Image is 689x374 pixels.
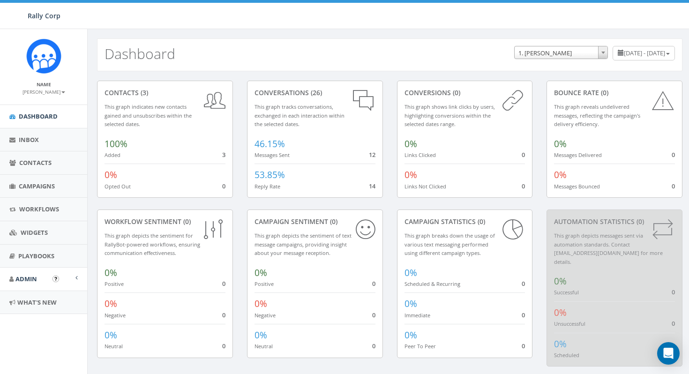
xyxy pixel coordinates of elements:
span: 0% [255,267,267,279]
small: This graph tracks conversations, exchanged in each interaction within the selected dates. [255,103,344,127]
div: Campaign Statistics [404,217,525,226]
h2: Dashboard [105,46,175,61]
small: Positive [105,280,124,287]
small: Opted Out [105,183,131,190]
span: 0 [672,288,675,296]
small: Links Clicked [404,151,436,158]
span: 0 [222,311,225,319]
span: 0% [105,298,117,310]
span: Workflows [19,205,59,213]
span: 0% [404,298,417,310]
small: Neutral [255,343,273,350]
span: 0 [522,150,525,159]
small: Negative [255,312,276,319]
span: 0 [522,311,525,319]
span: 1. James Martin [515,46,607,60]
span: 0% [105,267,117,279]
span: Admin [15,275,37,283]
small: Messages Sent [255,151,290,158]
span: 0 [372,342,375,350]
div: contacts [105,88,225,97]
small: Scheduled [554,352,579,359]
small: Immediate [404,312,430,319]
small: Messages Delivered [554,151,602,158]
span: 0% [554,307,567,319]
span: Contacts [19,158,52,167]
span: 53.85% [255,169,285,181]
div: Workflow Sentiment [105,217,225,226]
small: Successful [554,289,579,296]
a: [PERSON_NAME] [22,87,65,96]
span: 0 [522,182,525,190]
span: (0) [181,217,191,226]
span: 0 [372,279,375,288]
span: 0 [222,182,225,190]
small: This graph shows link clicks by users, highlighting conversions within the selected dates range. [404,103,495,127]
span: 0 [672,150,675,159]
small: Unsuccessful [554,320,585,327]
span: Widgets [21,228,48,237]
div: Bounce Rate [554,88,675,97]
span: (0) [328,217,337,226]
span: 14 [369,182,375,190]
small: This graph breaks down the usage of various text messaging performed using different campaign types. [404,232,495,256]
span: Inbox [19,135,39,144]
span: 0% [554,138,567,150]
span: 0% [554,338,567,350]
small: This graph depicts messages sent via automation standards. Contact [EMAIL_ADDRESS][DOMAIN_NAME] f... [554,232,663,265]
span: 0% [404,169,417,181]
small: Scheduled & Recurring [404,280,460,287]
span: Dashboard [19,112,58,120]
img: Icon_1.png [26,38,61,74]
span: 0% [404,138,417,150]
button: Open In-App Guide [52,276,59,282]
small: Name [37,81,51,88]
span: (3) [139,88,148,97]
div: Campaign Sentiment [255,217,375,226]
div: conversions [404,88,525,97]
span: (0) [476,217,485,226]
span: 0 [522,279,525,288]
small: Added [105,151,120,158]
span: 0% [105,329,117,341]
span: 0 [522,342,525,350]
span: 0% [255,329,267,341]
small: Links Not Clicked [404,183,446,190]
small: Peer To Peer [404,343,436,350]
span: 0 [222,279,225,288]
span: [DATE] - [DATE] [624,49,665,57]
small: Reply Rate [255,183,280,190]
span: 0 [672,319,675,328]
span: 0% [105,169,117,181]
span: 0% [404,267,417,279]
span: 0% [554,275,567,287]
small: This graph reveals undelivered messages, reflecting the campaign's delivery efficiency. [554,103,640,127]
small: Neutral [105,343,123,350]
div: Automation Statistics [554,217,675,226]
div: Open Intercom Messenger [657,342,680,365]
span: What's New [17,298,57,307]
span: 0 [672,182,675,190]
span: 3 [222,150,225,159]
span: 0 [222,342,225,350]
span: Rally Corp [28,11,60,20]
span: 12 [369,150,375,159]
span: (0) [451,88,460,97]
small: Messages Bounced [554,183,600,190]
span: 100% [105,138,127,150]
small: This graph depicts the sentiment of text message campaigns, providing insight about your message ... [255,232,352,256]
span: 46.15% [255,138,285,150]
span: 0% [554,169,567,181]
small: Negative [105,312,126,319]
span: Playbooks [18,252,54,260]
span: Campaigns [19,182,55,190]
div: conversations [255,88,375,97]
small: Positive [255,280,274,287]
span: 0% [404,329,417,341]
span: (26) [309,88,322,97]
span: 1. James Martin [514,46,608,59]
span: 0 [372,311,375,319]
small: [PERSON_NAME] [22,89,65,95]
span: 0% [255,298,267,310]
small: This graph depicts the sentiment for RallyBot-powered workflows, ensuring communication effective... [105,232,200,256]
